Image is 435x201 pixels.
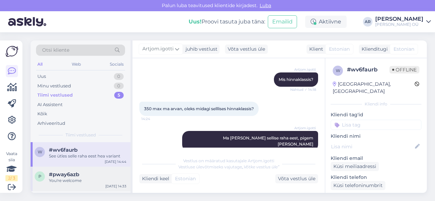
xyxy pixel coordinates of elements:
[142,45,174,53] span: Artjom.igotti
[363,17,372,27] div: AR
[114,83,124,89] div: 0
[307,46,323,53] div: Klient
[38,149,42,154] span: w
[347,66,389,74] div: # wv6faurb
[336,68,340,73] span: w
[175,175,196,182] span: Estonian
[258,2,273,9] span: Luba
[290,87,316,92] span: Nähtud ✓ 14:18
[331,174,421,181] p: Kliendi telefon
[37,73,46,80] div: Uus
[331,162,379,171] div: Küsi meiliaadressi
[108,60,125,69] div: Socials
[37,111,47,117] div: Kõik
[5,175,18,181] div: 2 / 3
[183,46,217,53] div: juhib vestlust
[178,164,279,169] span: Vestluse ülevõtmiseks vajutage
[37,120,65,127] div: Arhiveeritud
[331,111,421,118] p: Kliendi tag'id
[38,174,41,179] span: p
[394,46,414,53] span: Estonian
[70,60,82,69] div: Web
[144,106,254,111] span: 350 max ma arvan, oleks midagi selllises hinnaklassis?
[305,16,347,28] div: Aktiivne
[37,92,73,99] div: Tiimi vestlused
[268,15,297,28] button: Emailid
[105,184,126,189] div: [DATE] 14:33
[275,174,318,183] div: Võta vestlus üle
[375,16,423,22] div: [PERSON_NAME]
[329,46,350,53] span: Estonian
[223,135,314,147] span: Ma [PERSON_NAME] sellise raha eest, pigem [PERSON_NAME]
[331,143,414,150] input: Lisa nimi
[183,158,274,163] span: Vestlus on määratud kasutajale Artjom.igotti
[141,116,167,121] span: 14:24
[36,60,44,69] div: All
[333,81,415,95] div: [GEOGRAPHIC_DATA], [GEOGRAPHIC_DATA]
[37,101,63,108] div: AI Assistent
[331,155,421,162] p: Kliendi email
[49,153,126,159] div: See ütles selle raha eest hea variant
[49,171,79,178] span: #pway6azb
[105,159,126,164] div: [DATE] 14:44
[389,66,419,73] span: Offline
[291,67,316,72] span: Artjom.igotti
[37,83,71,89] div: Minu vestlused
[189,18,202,25] b: Uus!
[359,46,388,53] div: Klienditugi
[139,175,169,182] div: Kliendi keel
[331,101,421,107] div: Kliendi info
[5,151,18,181] div: Vaata siia
[331,133,421,140] p: Kliendi nimi
[375,16,431,27] a: [PERSON_NAME][PERSON_NAME] OÜ
[114,92,124,99] div: 5
[242,164,279,169] i: „Võtke vestlus üle”
[114,73,124,80] div: 0
[49,178,126,184] div: You're welcome
[225,45,268,54] div: Võta vestlus üle
[279,77,313,82] span: Mis hinnaklassis?
[5,46,18,57] img: Askly Logo
[331,181,385,190] div: Küsi telefoninumbrit
[66,132,96,138] span: Tiimi vestlused
[291,125,316,131] span: Artjom.igotti
[375,22,423,27] div: [PERSON_NAME] OÜ
[331,120,421,130] input: Lisa tag
[42,47,69,54] span: Otsi kliente
[49,147,77,153] span: #wv6faurb
[189,18,265,26] div: Proovi tasuta juba täna:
